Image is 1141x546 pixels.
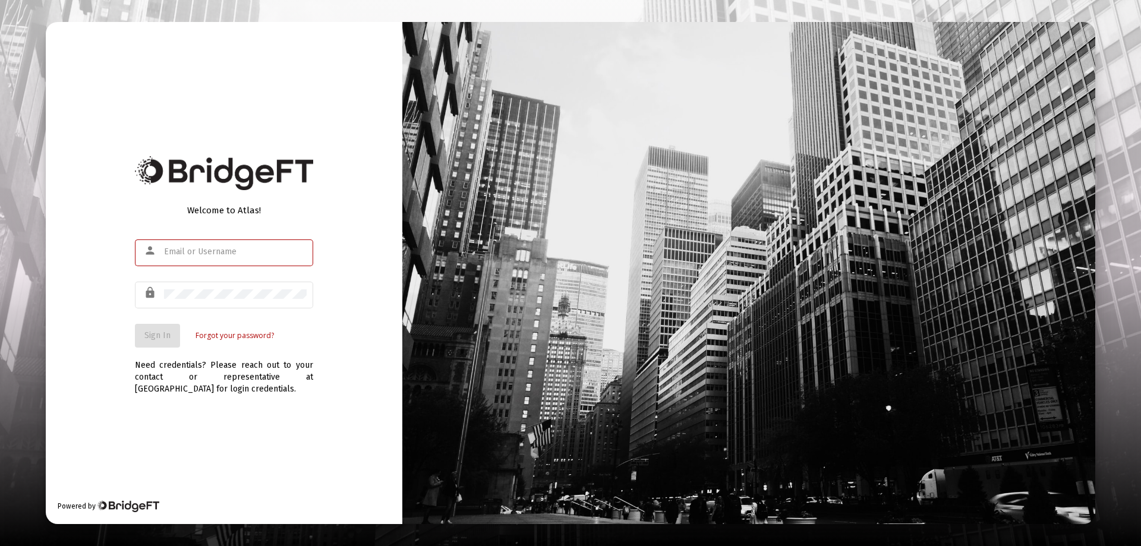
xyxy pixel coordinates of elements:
mat-icon: person [144,244,158,258]
input: Email or Username [164,247,307,257]
span: Sign In [144,330,171,340]
div: Need credentials? Please reach out to your contact or representative at [GEOGRAPHIC_DATA] for log... [135,348,313,395]
img: Bridge Financial Technology Logo [135,156,313,190]
button: Sign In [135,324,180,348]
div: Welcome to Atlas! [135,204,313,216]
div: Powered by [58,500,159,512]
img: Bridge Financial Technology Logo [97,500,159,512]
a: Forgot your password? [196,330,274,342]
mat-icon: lock [144,286,158,300]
